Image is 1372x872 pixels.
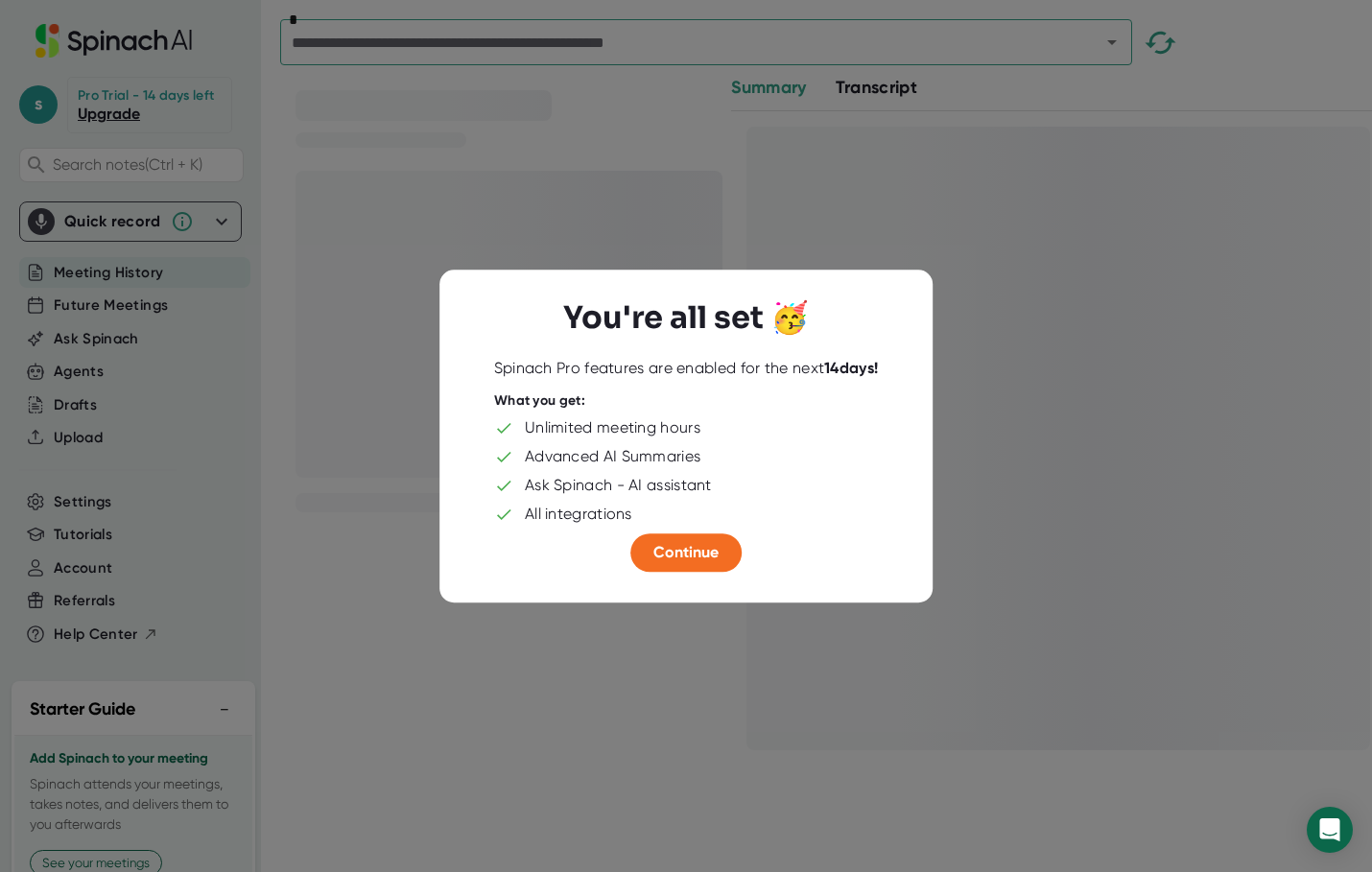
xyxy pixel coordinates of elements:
b: 14 days! [824,359,878,377]
div: Open Intercom Messenger [1307,807,1353,853]
div: What you get: [494,392,585,410]
div: Ask Spinach - AI assistant [525,476,712,495]
div: Advanced AI Summaries [525,447,700,466]
div: All integrations [525,505,632,524]
span: Continue [653,543,719,561]
div: Spinach Pro features are enabled for the next [494,359,879,378]
h3: You're all set 🥳 [563,300,809,337]
div: Unlimited meeting hours [525,418,700,437]
button: Continue [630,533,742,572]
